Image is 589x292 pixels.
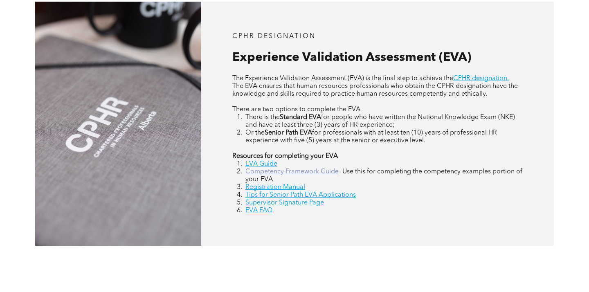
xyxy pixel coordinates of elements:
[245,130,497,144] span: for professionals with at least ten (10) years of professional HR experience with five (5) years ...
[232,52,471,64] span: Experience Validation Assessment (EVA)
[245,200,324,206] a: Supervisor Signature Page
[245,130,265,136] span: Or the
[245,168,522,183] span: - Use this for completing the competency examples portion of your EVA
[232,153,338,159] strong: Resources for completing your EVA
[232,83,518,97] span: The EVA ensures that human resources professionals who obtain the CPHR designation have the knowl...
[265,130,312,136] strong: Senior Path EVA
[245,184,305,191] a: Registration Manual
[245,207,272,214] a: EVA FAQ
[245,168,339,175] a: Competency Framework Guide
[232,33,316,40] span: CPHR DESIGNATION
[245,114,280,121] span: There is the
[232,106,360,113] span: There are two options to complete the EVA
[245,161,277,167] a: EVA Guide
[245,114,515,128] span: for people who have written the National Knowledge Exam (NKE) and have at least three (3) years o...
[453,75,509,82] a: CPHR designation.
[245,192,356,198] a: Tips for Senior Path EVA Applications
[232,75,453,82] span: The Experience Validation Assessment (EVA) is the final step to achieve the
[280,114,321,121] strong: Standard EVA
